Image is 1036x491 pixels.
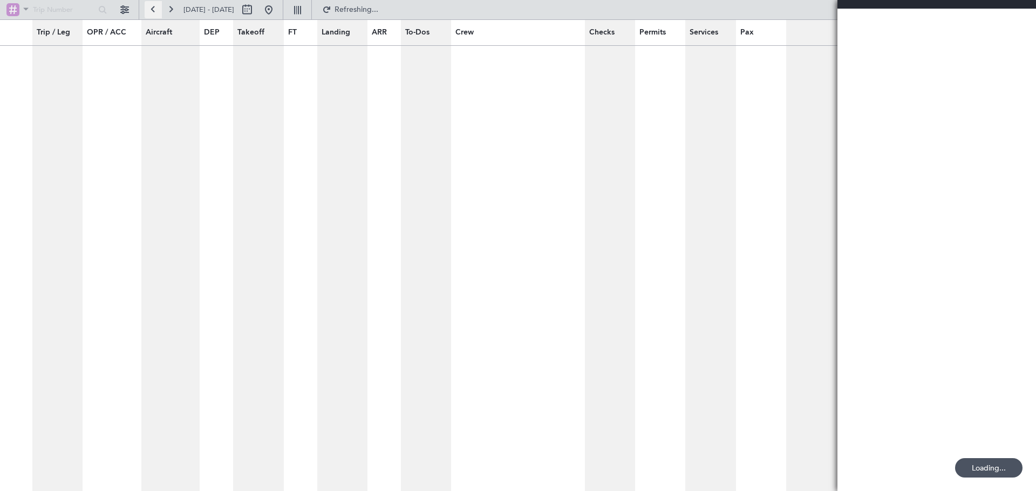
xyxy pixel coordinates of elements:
span: Crew [455,27,474,38]
span: OPR / ACC [87,27,126,38]
span: Landing [322,27,350,38]
span: Aircraft [146,27,172,38]
span: Permits [639,27,666,38]
span: Takeoff [237,27,264,38]
span: Services [690,27,718,38]
span: Trip / Leg [37,27,70,38]
span: To-Dos [405,27,430,38]
div: Loading... [955,458,1023,478]
span: ARR [372,27,387,38]
span: Refreshing... [333,6,379,13]
span: [DATE] - [DATE] [183,5,234,15]
button: Refreshing... [317,1,382,18]
span: Checks [589,27,615,38]
span: DEP [204,27,220,38]
span: Pax [740,27,754,38]
span: FT [288,27,297,38]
